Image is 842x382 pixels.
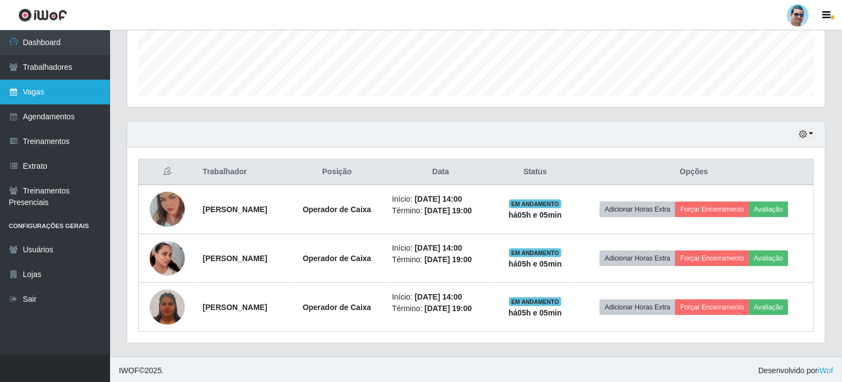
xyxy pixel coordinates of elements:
img: 1752886707341.jpeg [150,288,185,326]
th: Trabalhador [196,159,288,185]
li: Início: [392,291,489,303]
button: Avaliação [749,251,788,266]
strong: [PERSON_NAME] [203,205,267,214]
strong: Operador de Caixa [303,205,371,214]
time: [DATE] 14:00 [415,292,462,301]
li: Término: [392,205,489,217]
strong: [PERSON_NAME] [203,303,267,312]
time: [DATE] 19:00 [424,304,472,313]
time: [DATE] 19:00 [424,255,472,264]
strong: há 05 h e 05 min [509,211,562,219]
time: [DATE] 14:00 [415,195,462,203]
button: Avaliação [749,300,788,315]
li: Término: [392,254,489,265]
img: 1757719645917.jpeg [150,227,185,290]
li: Início: [392,242,489,254]
img: 1699494731109.jpeg [150,178,185,241]
strong: há 05 h e 05 min [509,308,562,317]
span: EM ANDAMENTO [509,200,561,208]
span: IWOF [119,366,139,375]
img: CoreUI Logo [18,8,67,22]
button: Adicionar Horas Extra [600,202,675,217]
strong: [PERSON_NAME] [203,254,267,263]
strong: Operador de Caixa [303,254,371,263]
span: EM ANDAMENTO [509,297,561,306]
th: Opções [575,159,814,185]
button: Adicionar Horas Extra [600,251,675,266]
span: Desenvolvido por [758,365,833,377]
button: Forçar Encerramento [675,300,749,315]
li: Término: [392,303,489,314]
button: Adicionar Horas Extra [600,300,675,315]
th: Posição [288,159,385,185]
li: Início: [392,193,489,205]
th: Data [385,159,496,185]
time: [DATE] 19:00 [424,206,472,215]
span: © 2025 . [119,365,164,377]
span: EM ANDAMENTO [509,248,561,257]
strong: há 05 h e 05 min [509,259,562,268]
strong: Operador de Caixa [303,303,371,312]
button: Forçar Encerramento [675,202,749,217]
button: Forçar Encerramento [675,251,749,266]
a: iWof [818,366,833,375]
button: Avaliação [749,202,788,217]
time: [DATE] 14:00 [415,243,462,252]
th: Status [496,159,575,185]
